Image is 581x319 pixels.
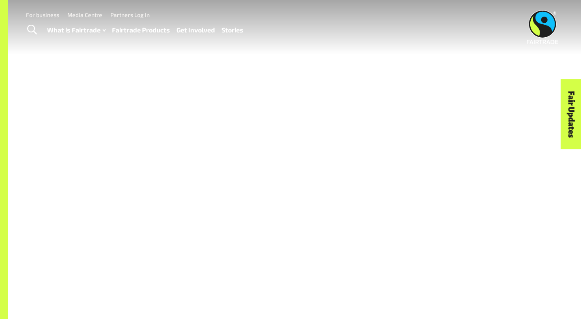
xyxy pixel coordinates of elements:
[26,11,59,18] a: For business
[112,24,170,36] a: Fairtrade Products
[67,11,102,18] a: Media Centre
[222,24,243,36] a: Stories
[22,20,42,40] a: Toggle Search
[176,24,215,36] a: Get Involved
[527,10,558,44] img: Fairtrade Australia New Zealand logo
[47,24,105,36] a: What is Fairtrade
[110,11,150,18] a: Partners Log In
